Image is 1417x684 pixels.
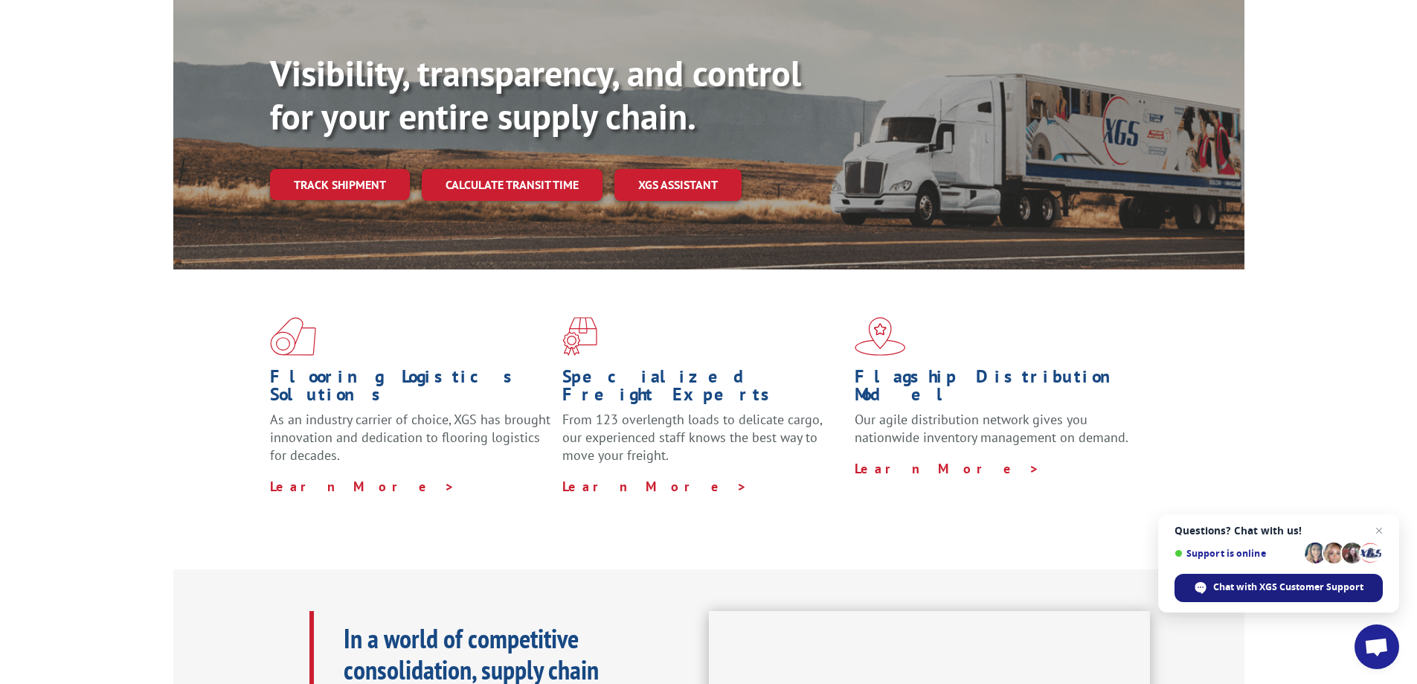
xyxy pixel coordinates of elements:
[270,169,410,200] a: Track shipment
[1370,522,1388,540] span: Close chat
[562,368,844,411] h1: Specialized Freight Experts
[562,478,748,495] a: Learn More >
[270,478,455,495] a: Learn More >
[614,169,742,201] a: XGS ASSISTANT
[855,317,906,356] img: xgs-icon-flagship-distribution-model-red
[1355,624,1399,669] div: Open chat
[270,411,550,464] span: As an industry carrier of choice, XGS has brought innovation and dedication to flooring logistics...
[855,411,1128,446] span: Our agile distribution network gives you nationwide inventory management on demand.
[562,317,597,356] img: xgs-icon-focused-on-flooring-red
[1175,548,1299,559] span: Support is online
[1213,581,1363,594] span: Chat with XGS Customer Support
[270,50,801,139] b: Visibility, transparency, and control for your entire supply chain.
[1175,574,1383,602] div: Chat with XGS Customer Support
[855,368,1136,411] h1: Flagship Distribution Model
[270,317,316,356] img: xgs-icon-total-supply-chain-intelligence-red
[855,460,1040,477] a: Learn More >
[270,368,551,411] h1: Flooring Logistics Solutions
[1175,525,1383,537] span: Questions? Chat with us!
[562,411,844,477] p: From 123 overlength loads to delicate cargo, our experienced staff knows the best way to move you...
[422,169,603,201] a: Calculate transit time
